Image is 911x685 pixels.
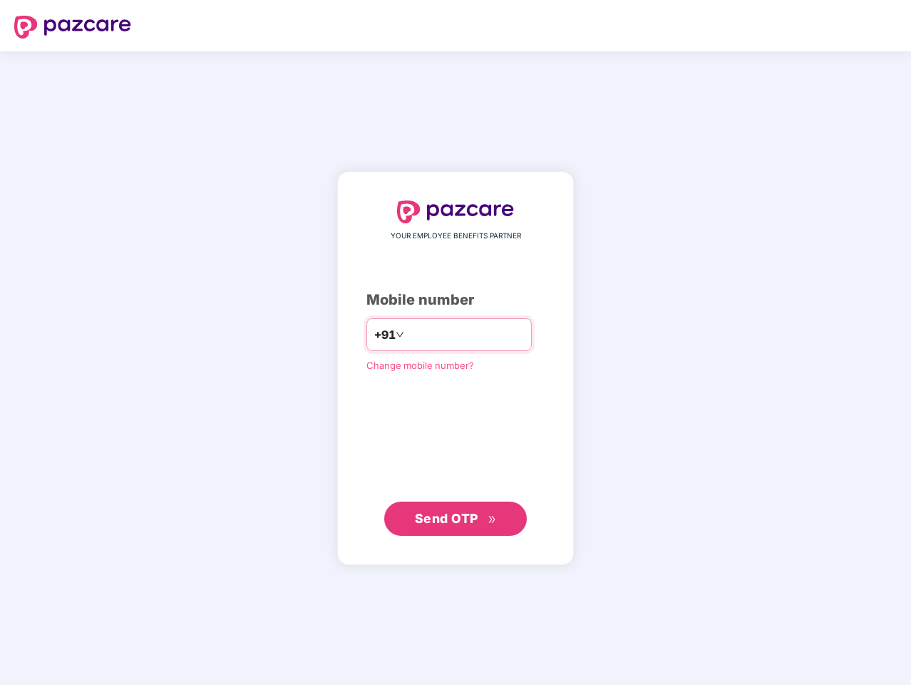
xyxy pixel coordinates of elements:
div: Mobile number [366,289,545,311]
button: Send OTPdouble-right [384,502,527,536]
span: +91 [374,326,396,344]
img: logo [397,201,514,223]
span: YOUR EMPLOYEE BENEFITS PARTNER [391,230,521,242]
img: logo [14,16,131,39]
span: down [396,330,404,339]
a: Change mobile number? [366,360,474,371]
span: double-right [488,515,497,524]
span: Send OTP [415,511,478,526]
